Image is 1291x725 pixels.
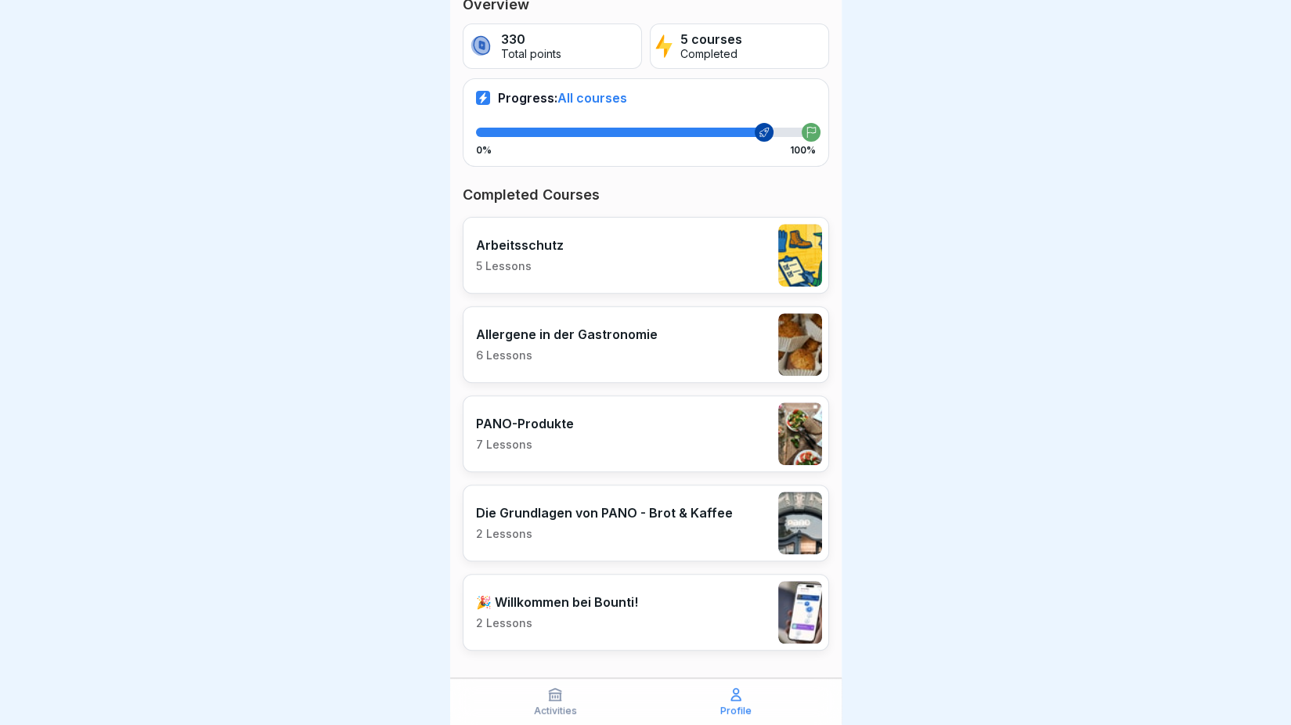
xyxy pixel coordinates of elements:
[501,48,561,61] p: Total points
[476,145,492,156] p: 0%
[534,705,577,716] p: Activities
[476,237,564,253] p: Arbeitsschutz
[468,33,494,60] img: coin.svg
[463,574,829,651] a: 🎉 Willkommen bei Bounti!2 Lessons
[680,48,742,61] p: Completed
[501,32,561,47] p: 330
[778,313,822,376] img: z8wtq80pnbex65ovlopx9kse.png
[476,616,638,630] p: 2 Lessons
[778,402,822,465] img: ud0fabter9ckpp17kgq0fo20.png
[720,705,752,716] p: Profile
[476,348,658,362] p: 6 Lessons
[463,217,829,294] a: Arbeitsschutz5 Lessons
[476,527,733,541] p: 2 Lessons
[655,33,673,60] img: lightning.svg
[557,90,627,106] span: All courses
[476,259,564,273] p: 5 Lessons
[778,581,822,644] img: b4eu0mai1tdt6ksd7nlke1so.png
[498,90,627,106] p: Progress:
[790,145,816,156] p: 100%
[463,306,829,383] a: Allergene in der Gastronomie6 Lessons
[476,326,658,342] p: Allergene in der Gastronomie
[476,438,574,452] p: 7 Lessons
[476,416,574,431] p: PANO-Produkte
[680,32,742,47] p: 5 courses
[476,505,733,521] p: Die Grundlagen von PANO - Brot & Kaffee
[463,395,829,472] a: PANO-Produkte7 Lessons
[463,186,829,204] p: Completed Courses
[463,485,829,561] a: Die Grundlagen von PANO - Brot & Kaffee2 Lessons
[778,224,822,287] img: bgsrfyvhdm6180ponve2jajk.png
[476,594,638,610] p: 🎉 Willkommen bei Bounti!
[778,492,822,554] img: i5ku8huejusdnph52mw20wcr.png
